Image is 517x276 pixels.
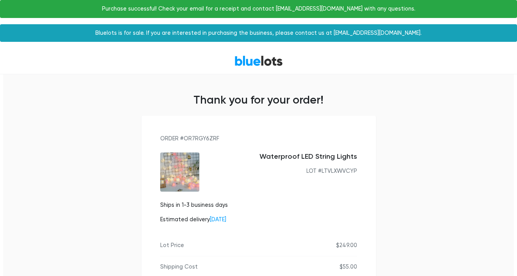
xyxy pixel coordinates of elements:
[210,216,226,223] span: [DATE]
[234,55,283,66] a: BlueLots
[206,152,357,161] h5: Waterproof LED String Lights
[160,152,199,192] img: 586679f4-4ce2-415a-b7a9-d7faafa8c105-1727426517.jpg
[160,134,357,143] div: ORDER #OR7RGY6ZRF
[160,201,228,210] p: Ships in 1-3 business days
[340,263,357,271] div: $55.00
[206,167,357,176] div: LOT #LTVLXWVCYP
[160,263,198,271] div: Shipping Cost
[160,241,184,250] div: Lot Price
[3,93,514,107] h2: Thank you for your order!
[160,215,228,224] p: Estimated delivery
[336,241,357,250] div: $249.00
